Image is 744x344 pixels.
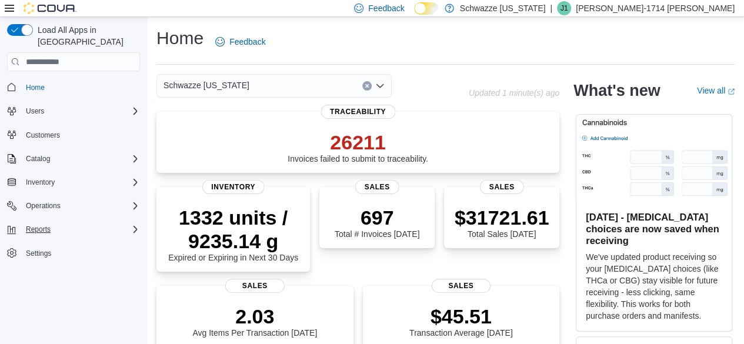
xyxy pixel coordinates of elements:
span: Settings [21,246,140,260]
span: Operations [21,199,140,213]
nav: Complex example [7,74,140,292]
button: Open list of options [375,81,385,91]
span: Customers [21,128,140,142]
span: Customers [26,131,60,140]
span: Home [26,83,45,92]
button: Reports [2,221,145,238]
button: Inventory [2,174,145,191]
span: Reports [21,222,140,236]
a: Home [21,81,49,95]
button: Users [2,103,145,119]
span: Feedback [368,2,404,14]
span: Reports [26,225,51,234]
span: Schwazze [US_STATE] [164,78,249,92]
button: Inventory [21,175,59,189]
span: Traceability [321,105,395,119]
button: Reports [21,222,55,236]
button: Clear input [362,81,372,91]
button: Operations [21,199,65,213]
p: 26211 [288,131,428,154]
div: Expired or Expiring in Next 30 Days [166,206,301,262]
button: Customers [2,126,145,143]
p: Schwazze [US_STATE] [460,1,546,15]
span: Feedback [229,36,265,48]
div: Invoices failed to submit to traceability. [288,131,428,163]
button: Home [2,78,145,95]
p: We've updated product receiving so your [MEDICAL_DATA] choices (like THCa or CBG) stay visible fo... [586,251,722,322]
p: $45.51 [409,305,513,328]
p: | [550,1,552,15]
span: Sales [225,279,284,293]
a: View allExternal link [697,86,735,95]
span: Catalog [21,152,140,166]
span: Users [21,104,140,118]
span: Home [21,79,140,94]
button: Operations [2,198,145,214]
a: Customers [21,128,65,142]
p: 2.03 [192,305,317,328]
span: Catalog [26,154,50,163]
span: Sales [480,180,524,194]
span: J1 [560,1,568,15]
img: Cova [24,2,76,14]
h1: Home [156,26,203,50]
div: Transaction Average [DATE] [409,305,513,338]
p: Updated 1 minute(s) ago [469,88,559,98]
span: Settings [26,249,51,258]
div: Avg Items Per Transaction [DATE] [192,305,317,338]
button: Catalog [2,151,145,167]
span: Inventory [21,175,140,189]
p: 697 [335,206,419,229]
span: Load All Apps in [GEOGRAPHIC_DATA] [33,24,140,48]
h2: What's new [573,81,660,100]
span: Operations [26,201,61,211]
span: Inventory [202,180,265,194]
p: $31721.61 [455,206,549,229]
a: Settings [21,246,56,260]
button: Users [21,104,49,118]
div: Total Sales [DATE] [455,206,549,239]
p: 1332 units / 9235.14 g [166,206,301,253]
span: Sales [432,279,491,293]
svg: External link [728,88,735,95]
p: [PERSON_NAME]-1714 [PERSON_NAME] [576,1,735,15]
div: Justin-1714 Sullivan [557,1,571,15]
a: Feedback [211,30,270,54]
input: Dark Mode [414,2,439,15]
button: Settings [2,245,145,262]
div: Total # Invoices [DATE] [335,206,419,239]
button: Catalog [21,152,55,166]
span: Sales [355,180,399,194]
span: Inventory [26,178,55,187]
span: Users [26,106,44,116]
h3: [DATE] - [MEDICAL_DATA] choices are now saved when receiving [586,211,722,246]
